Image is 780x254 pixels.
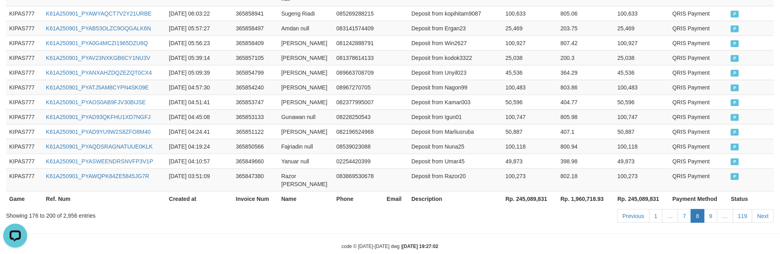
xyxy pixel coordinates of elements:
[3,3,27,27] button: Open LiveChat chat widget
[731,11,739,18] span: PAID
[408,6,502,21] td: Deposit from kopihitam9087
[333,124,384,139] td: 082196524968
[557,65,614,80] td: 364.29
[6,6,43,21] td: KIPAS777
[333,6,384,21] td: 085269288215
[6,21,43,36] td: KIPAS777
[278,6,333,21] td: Sugeng Riadi
[166,95,233,109] td: [DATE] 04:51:41
[233,191,278,206] th: Invoice Num
[557,109,614,124] td: 805.98
[704,209,718,223] a: 9
[614,169,670,191] td: 100,273
[669,139,728,154] td: QRIS Payment
[333,36,384,50] td: 081242888791
[333,139,384,154] td: 08539023088
[614,36,670,50] td: 100,927
[557,80,614,95] td: 803.86
[408,80,502,95] td: Deposit from Nagon99
[408,50,502,65] td: Deposit from kodok3322
[6,50,43,65] td: KIPAS777
[731,85,739,91] span: PAID
[503,95,558,109] td: 50,596
[408,191,502,206] th: Description
[278,139,333,154] td: Fajriadin null
[731,129,739,136] span: PAID
[46,40,148,46] a: K61A250901_PYA0G4MCZI1965DZU8Q
[503,154,558,169] td: 49,873
[278,36,333,50] td: [PERSON_NAME]
[333,50,384,65] td: 081378614133
[166,124,233,139] td: [DATE] 04:24:41
[6,124,43,139] td: KIPAS777
[6,139,43,154] td: KIPAS777
[46,25,151,32] a: K61A250901_PYAB53OLZC9OQGALK6N
[503,109,558,124] td: 100,747
[669,80,728,95] td: QRIS Payment
[46,114,151,120] a: K61A250901_PYAD93QKFHU1XD7NGFJ
[503,124,558,139] td: 50,887
[669,65,728,80] td: QRIS Payment
[6,36,43,50] td: KIPAS777
[731,144,739,151] span: PAID
[669,36,728,50] td: QRIS Payment
[614,139,670,154] td: 100,118
[278,191,333,206] th: Name
[6,95,43,109] td: KIPAS777
[408,124,502,139] td: Deposit from Marliusruba
[333,65,384,80] td: 089663708709
[408,154,502,169] td: Deposit from Umar45
[669,169,728,191] td: QRIS Payment
[166,169,233,191] td: [DATE] 03:51:09
[557,50,614,65] td: 200.3
[503,21,558,36] td: 25,469
[557,95,614,109] td: 404.77
[46,143,153,150] a: K61A250901_PYAQDSRAGNATUUE0KLK
[731,114,739,121] span: PAID
[46,99,146,105] a: K61A250901_PYAOS0AB9FJV30BIJSE
[166,65,233,80] td: [DATE] 05:09:39
[614,80,670,95] td: 100,483
[333,109,384,124] td: 08228250543
[557,21,614,36] td: 203.75
[46,10,152,17] a: K61A250901_PYAWYAQCT7V2Y21URBE
[503,191,558,206] th: Rp. 245,089,831
[503,50,558,65] td: 25,038
[46,55,150,61] a: K61A250901_PYAV23NXKGB6CY1NU3V
[503,65,558,80] td: 45,536
[408,95,502,109] td: Deposit from Kamar003
[717,209,733,223] a: …
[383,191,408,206] th: Email
[6,109,43,124] td: KIPAS777
[662,209,678,223] a: …
[278,124,333,139] td: [PERSON_NAME]
[43,191,166,206] th: Ref. Num
[233,169,278,191] td: 365847380
[614,191,670,206] th: Rp. 245,089,831
[333,191,384,206] th: Phone
[278,169,333,191] td: Razor [PERSON_NAME]
[614,65,670,80] td: 45,536
[233,21,278,36] td: 365858497
[408,169,502,191] td: Deposit from Razor20
[669,50,728,65] td: QRIS Payment
[233,95,278,109] td: 365853747
[233,50,278,65] td: 365857105
[614,154,670,169] td: 49,873
[6,80,43,95] td: KIPAS777
[678,209,691,223] a: 7
[503,139,558,154] td: 100,118
[669,6,728,21] td: QRIS Payment
[166,80,233,95] td: [DATE] 04:57:30
[333,21,384,36] td: 083141574409
[731,26,739,32] span: PAID
[46,84,149,91] a: K61A250901_PYATJ5AM8CYPN4SK09E
[166,21,233,36] td: [DATE] 05:57:27
[333,80,384,95] td: 08967270705
[233,124,278,139] td: 365851122
[503,36,558,50] td: 100,927
[46,158,153,165] a: K61A250901_PYASWEENDRSNVFP3V1P
[233,65,278,80] td: 365854799
[649,209,663,223] a: 1
[333,169,384,191] td: 083869530678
